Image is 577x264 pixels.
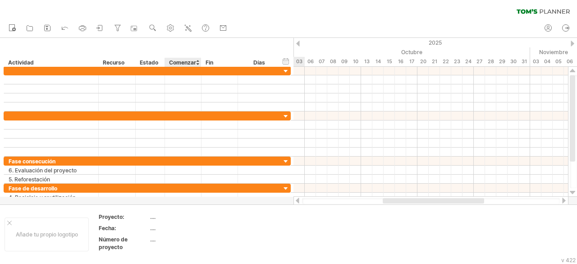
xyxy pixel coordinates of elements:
[99,225,116,232] font: Fecha:
[519,57,530,66] div: Viernes, 31 de octubre de 2025
[398,58,403,65] font: 16
[372,57,384,66] div: Martes, 14 de octubre de 2025
[522,58,527,65] font: 31
[508,57,519,66] div: Jueves, 30 de octubre de 2025
[16,231,78,238] font: Añade tu propio logotipo
[533,58,539,65] font: 03
[293,57,305,66] div: Viernes, 3 de octubre de 2025
[384,57,395,66] div: Miércoles, 15 de octubre de 2025
[140,59,158,66] font: Estado
[305,57,316,66] div: Lunes, 6 de octubre de 2025
[296,58,302,65] font: 03
[440,57,451,66] div: Miércoles, 22 de octubre de 2025
[429,39,442,46] font: 2025
[9,167,77,174] font: 6. Evaluación del proyecto
[564,57,575,66] div: Jueves, 6 de noviembre de 2025
[541,57,553,66] div: Martes, 4 de noviembre de 2025
[99,236,128,250] font: Número de proyecto
[451,57,463,66] div: Jueves, 23 de octubre de 2025
[510,58,517,65] font: 30
[169,59,196,66] font: Comenzar
[567,58,573,65] font: 06
[530,57,541,66] div: Lunes, 3 de noviembre de 2025
[330,58,336,65] font: 08
[9,176,50,183] font: 5. Reforestación
[271,47,530,57] div: Octubre de 2025
[544,58,550,65] font: 04
[150,213,156,220] font: ....
[150,236,156,243] font: ....
[353,58,358,65] font: 10
[432,58,437,65] font: 21
[553,57,564,66] div: Miércoles, 5 de noviembre de 2025
[364,58,370,65] font: 13
[341,58,348,65] font: 09
[9,158,55,165] font: Fase consecución
[361,57,372,66] div: Lunes, 13 de octubre de 2025
[401,49,422,56] font: Octubre
[9,194,76,201] font: 4. Reciclaje y reutilización
[316,57,327,66] div: Martes, 7 de octubre de 2025
[420,58,426,65] font: 20
[99,213,124,220] font: Proyecto:
[561,257,576,264] font: v 422
[376,58,381,65] font: 14
[387,58,392,65] font: 15
[9,185,57,192] font: Fase de desarrollo
[206,59,213,66] font: Fin
[253,59,265,66] font: Días
[465,58,472,65] font: 24
[485,57,496,66] div: Martes, 28 de octubre de 2025
[488,58,494,65] font: 28
[307,58,314,65] font: 06
[395,57,406,66] div: Jueves, 16 de octubre de 2025
[350,57,361,66] div: Viernes, 10 de octubre de 2025
[150,225,156,232] font: ....
[429,57,440,66] div: Martes, 21 de octubre de 2025
[417,57,429,66] div: Lunes, 20 de octubre de 2025
[474,57,485,66] div: Lunes, 27 de octubre de 2025
[555,58,562,65] font: 05
[499,58,505,65] font: 29
[409,58,414,65] font: 17
[327,57,339,66] div: Miércoles, 8 de octubre de 2025
[463,57,474,66] div: Viernes, 24 de octubre de 2025
[539,49,568,56] font: Noviembre
[476,58,482,65] font: 27
[103,59,124,66] font: Recurso
[406,57,417,66] div: Viernes, 17 de octubre de 2025
[454,58,460,65] font: 23
[339,57,350,66] div: Jueves, 9 de octubre de 2025
[496,57,508,66] div: Miércoles, 29 de octubre de 2025
[319,58,325,65] font: 07
[443,58,449,65] font: 22
[8,59,34,66] font: Actividad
